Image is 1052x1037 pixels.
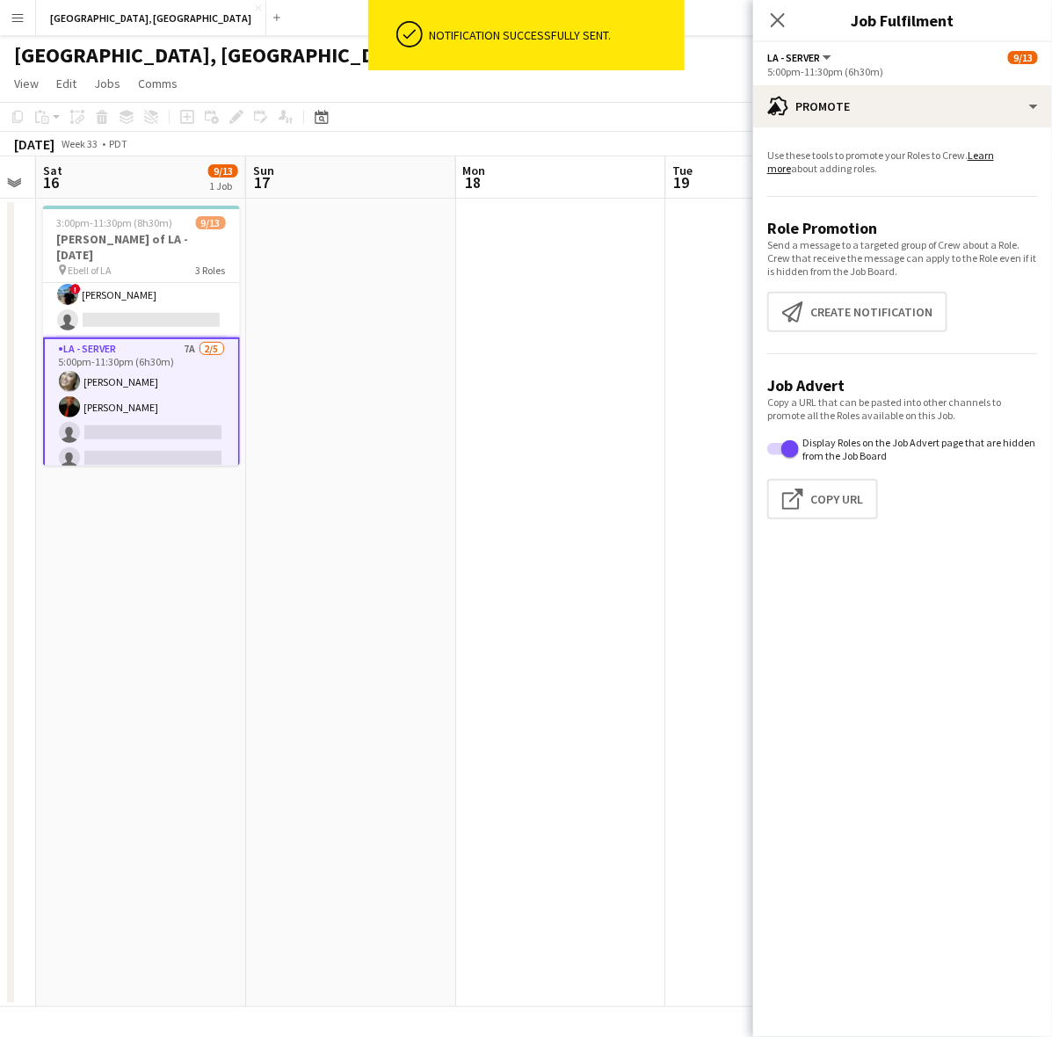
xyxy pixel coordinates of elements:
[69,264,112,277] span: Ebell of LA
[767,149,994,175] a: Learn more
[196,264,226,277] span: 3 Roles
[463,163,486,178] span: Mon
[138,76,178,91] span: Comms
[767,479,878,519] button: Copy Url
[767,292,947,332] button: Create notification
[767,375,1038,395] h3: Job Advert
[43,337,240,503] app-card-role: LA - Server7A2/55:00pm-11:30pm (6h30m)[PERSON_NAME][PERSON_NAME]
[40,172,62,192] span: 16
[109,137,127,150] div: PDT
[14,135,54,153] div: [DATE]
[461,172,486,192] span: 18
[250,172,274,192] span: 17
[208,164,238,178] span: 9/13
[7,72,46,95] a: View
[673,163,693,178] span: Tue
[767,218,1038,238] h3: Role Promotion
[43,163,62,178] span: Sat
[14,76,39,91] span: View
[1008,51,1038,64] span: 9/13
[753,85,1052,127] div: Promote
[767,149,1038,175] p: Use these tools to promote your Roles to Crew. about adding roles.
[94,76,120,91] span: Jobs
[767,238,1038,278] p: Send a message to a targeted group of Crew about a Role. Crew that receive the message can apply ...
[430,27,678,43] div: Notification successfully sent.
[57,216,173,229] span: 3:00pm-11:30pm (8h30m)
[70,284,81,294] span: !
[49,72,83,95] a: Edit
[36,1,266,35] button: [GEOGRAPHIC_DATA], [GEOGRAPHIC_DATA]
[56,76,76,91] span: Edit
[43,206,240,466] app-job-card: 3:00pm-11:30pm (8h30m)9/13[PERSON_NAME] of LA - [DATE] Ebell of LA3 Roles![PERSON_NAME][PERSON_NA...
[767,65,1038,78] div: 5:00pm-11:30pm (6h30m)
[767,51,834,64] button: LA - Server
[58,137,102,150] span: Week 33
[253,163,274,178] span: Sun
[196,216,226,229] span: 9/13
[799,436,1038,462] label: Display Roles on the Job Advert page that are hidden from the Job Board
[767,395,1038,422] p: Copy a URL that can be pasted into other channels to promote all the Roles available on this Job.
[767,51,820,64] span: LA - Server
[43,231,240,263] h3: [PERSON_NAME] of LA - [DATE]
[209,179,237,192] div: 1 Job
[87,72,127,95] a: Jobs
[671,172,693,192] span: 19
[131,72,185,95] a: Comms
[753,9,1052,32] h3: Job Fulfilment
[14,42,417,69] h1: [GEOGRAPHIC_DATA], [GEOGRAPHIC_DATA]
